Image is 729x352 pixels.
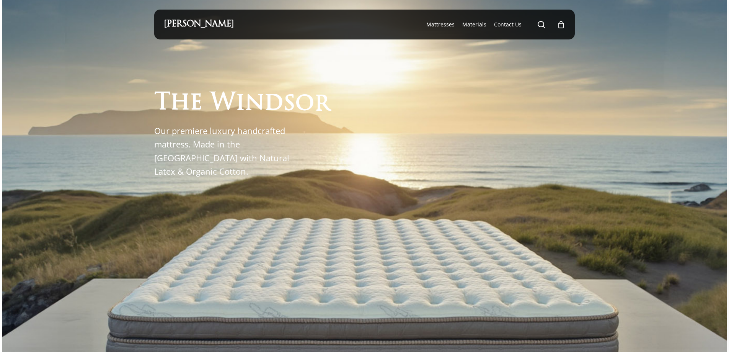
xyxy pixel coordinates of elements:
span: r [314,93,330,116]
span: d [264,92,283,116]
a: Contact Us [494,21,522,28]
span: n [245,92,264,115]
span: T [154,92,170,115]
span: e [190,92,202,115]
span: W [210,92,236,115]
a: Materials [462,21,486,28]
p: Our premiere luxury handcrafted mattress. Made in the [GEOGRAPHIC_DATA] with Natural Latex & Orga... [154,124,298,178]
span: i [236,92,245,115]
span: s [283,92,295,116]
h1: The Windsor [154,92,330,115]
a: Mattresses [426,21,455,28]
nav: Main Menu [422,10,565,39]
span: o [295,93,314,116]
span: h [170,92,190,115]
a: [PERSON_NAME] [164,20,234,29]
